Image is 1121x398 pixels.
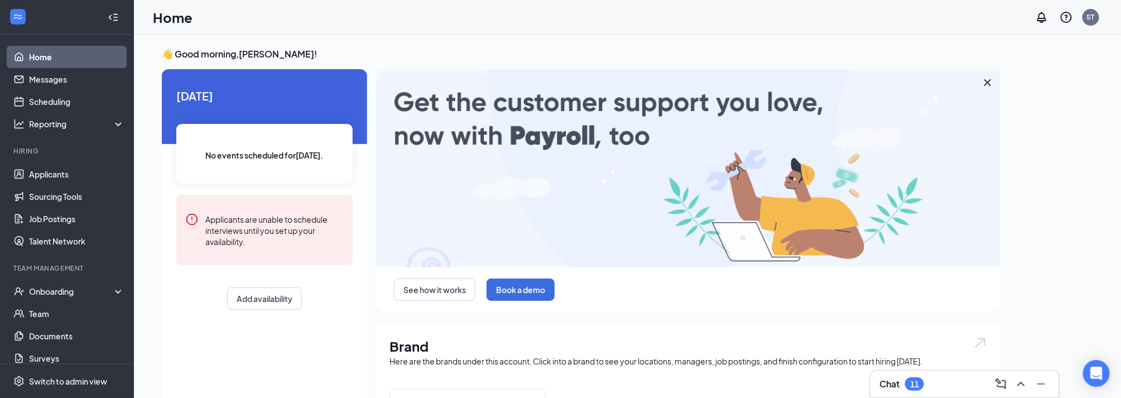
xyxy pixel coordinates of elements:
svg: ComposeMessage [994,377,1008,391]
button: ChevronUp [1012,375,1030,393]
a: Surveys [29,347,124,370]
div: Here are the brands under this account. Click into a brand to see your locations, managers, job p... [389,356,988,367]
svg: WorkstreamLogo [12,11,23,22]
h1: Home [153,8,193,27]
img: payroll-large.gif [376,69,1001,267]
span: [DATE] [176,87,353,104]
svg: Cross [981,76,994,89]
h3: Chat [879,378,899,390]
a: Messages [29,68,124,90]
svg: UserCheck [13,286,25,297]
svg: Notifications [1035,11,1048,24]
div: Onboarding [29,286,115,297]
svg: Collapse [108,12,119,23]
a: Talent Network [29,230,124,252]
svg: Settings [13,376,25,387]
div: 11 [910,380,919,389]
svg: ChevronUp [1014,377,1028,391]
div: Reporting [29,118,125,130]
button: Minimize [1032,375,1050,393]
div: Applicants are unable to schedule interviews until you set up your availability. [205,213,344,247]
a: Sourcing Tools [29,185,124,208]
div: Open Intercom Messenger [1083,360,1110,387]
svg: QuestionInfo [1060,11,1073,24]
h1: Brand [389,337,988,356]
button: Book a demo [487,279,555,301]
a: Job Postings [29,208,124,230]
button: ComposeMessage [992,375,1010,393]
svg: Error [185,213,199,226]
svg: Minimize [1035,377,1048,391]
div: Team Management [13,263,122,273]
div: Hiring [13,146,122,156]
div: Switch to admin view [29,376,107,387]
div: ST [1087,12,1095,22]
img: open.6027fd2a22e1237b5b06.svg [973,337,988,349]
svg: Analysis [13,118,25,130]
a: Applicants [29,163,124,185]
span: No events scheduled for [DATE] . [206,149,324,161]
button: Add availability [227,287,302,310]
a: Home [29,46,124,68]
a: Documents [29,325,124,347]
h3: 👋 Good morning, [PERSON_NAME] ! [162,48,1001,60]
button: See how it works [394,279,475,301]
a: Team [29,303,124,325]
a: Scheduling [29,90,124,113]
